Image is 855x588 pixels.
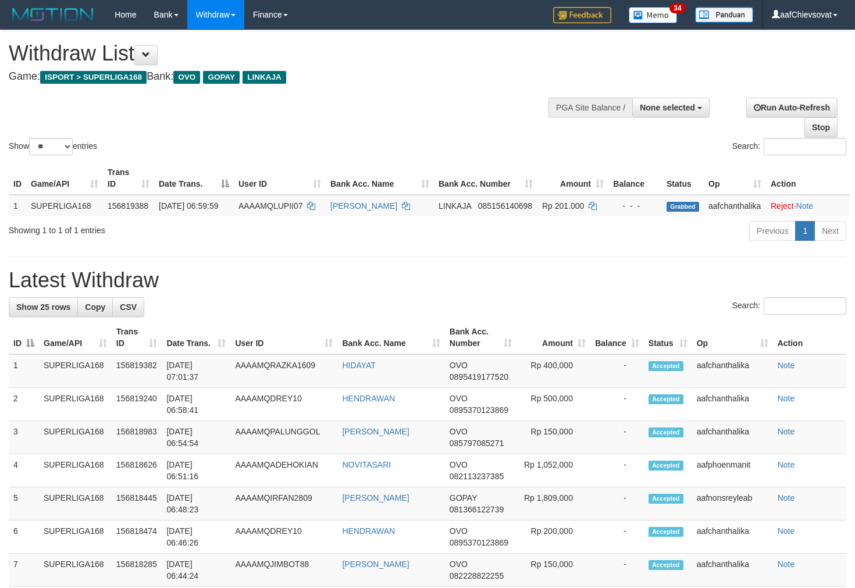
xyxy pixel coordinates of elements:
input: Search: [764,138,846,155]
a: Reject [771,201,794,211]
td: AAAAMQADEHOKIAN [230,454,337,487]
a: HENDRAWAN [342,526,395,536]
td: 156818474 [112,521,162,554]
span: AAAAMQLUPII07 [238,201,303,211]
a: Note [778,560,795,569]
td: SUPERLIGA168 [39,554,112,587]
td: SUPERLIGA168 [39,521,112,554]
td: 4 [9,454,39,487]
th: User ID: activate to sort column ascending [234,162,326,195]
span: CSV [120,302,137,312]
a: HIDAYAT [342,361,376,370]
span: Copy 081366122739 to clipboard [450,505,504,514]
td: Rp 1,809,000 [516,487,590,521]
th: Bank Acc. Number: activate to sort column ascending [434,162,537,195]
span: GOPAY [450,493,477,503]
span: Accepted [649,427,683,437]
label: Search: [732,138,846,155]
td: Rp 150,000 [516,554,590,587]
th: Game/API: activate to sort column ascending [26,162,103,195]
th: Balance [608,162,662,195]
td: 5 [9,487,39,521]
td: 156818983 [112,421,162,454]
a: Next [814,221,846,241]
a: [PERSON_NAME] [342,427,409,436]
td: SUPERLIGA168 [39,487,112,521]
a: Show 25 rows [9,297,78,317]
h1: Withdraw List [9,42,558,65]
td: - [590,421,644,454]
span: OVO [450,394,468,403]
th: Amount: activate to sort column ascending [537,162,608,195]
td: [DATE] 06:54:54 [162,421,230,454]
span: Accepted [649,461,683,471]
th: Trans ID: activate to sort column ascending [103,162,154,195]
td: SUPERLIGA168 [39,354,112,388]
img: Button%20Memo.svg [629,7,678,23]
span: Copy 085156140698 to clipboard [478,201,532,211]
td: 1 [9,195,26,216]
span: Accepted [649,527,683,537]
a: Run Auto-Refresh [746,98,838,117]
td: [DATE] 06:44:24 [162,554,230,587]
span: Accepted [649,560,683,570]
a: [PERSON_NAME] [342,493,409,503]
a: Note [778,427,795,436]
span: Copy 085797085271 to clipboard [450,439,504,448]
span: LINKAJA [243,71,286,84]
span: OVO [450,560,468,569]
label: Show entries [9,138,97,155]
span: 34 [669,3,685,13]
td: 2 [9,388,39,421]
span: LINKAJA [439,201,471,211]
th: ID [9,162,26,195]
div: Showing 1 to 1 of 1 entries [9,220,348,236]
span: [DATE] 06:59:59 [159,201,218,211]
td: Rp 150,000 [516,421,590,454]
td: 156819382 [112,354,162,388]
img: MOTION_logo.png [9,6,97,23]
td: 3 [9,421,39,454]
td: aafphoenmanit [692,454,773,487]
a: Previous [749,221,796,241]
span: Rp 201.000 [542,201,584,211]
td: - [590,554,644,587]
th: Action [773,321,846,354]
a: CSV [112,297,144,317]
td: 156819240 [112,388,162,421]
th: User ID: activate to sort column ascending [230,321,337,354]
button: None selected [632,98,710,117]
th: Status [662,162,704,195]
a: NOVITASARI [342,460,391,469]
td: Rp 1,052,000 [516,454,590,487]
td: 156818445 [112,487,162,521]
span: Show 25 rows [16,302,70,312]
td: SUPERLIGA168 [26,195,103,216]
span: Grabbed [667,202,699,212]
td: 6 [9,521,39,554]
th: Game/API: activate to sort column ascending [39,321,112,354]
label: Search: [732,297,846,315]
td: AAAAMQPALUNGGOL [230,421,337,454]
td: aafchanthalika [692,521,773,554]
td: AAAAMQRAZKA1609 [230,354,337,388]
span: Copy 0895370123869 to clipboard [450,538,508,547]
select: Showentries [29,138,73,155]
a: HENDRAWAN [342,394,395,403]
a: Note [778,394,795,403]
td: AAAAMQJIMBOT88 [230,554,337,587]
th: Date Trans.: activate to sort column ascending [162,321,230,354]
img: panduan.png [695,7,753,23]
td: AAAAMQIRFAN2809 [230,487,337,521]
span: OVO [173,71,200,84]
span: 156819388 [108,201,148,211]
span: OVO [450,361,468,370]
a: Note [778,460,795,469]
th: Status: activate to sort column ascending [644,321,692,354]
td: SUPERLIGA168 [39,421,112,454]
span: Accepted [649,394,683,404]
td: - [590,521,644,554]
span: Accepted [649,361,683,371]
td: SUPERLIGA168 [39,388,112,421]
th: Date Trans.: activate to sort column descending [154,162,234,195]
